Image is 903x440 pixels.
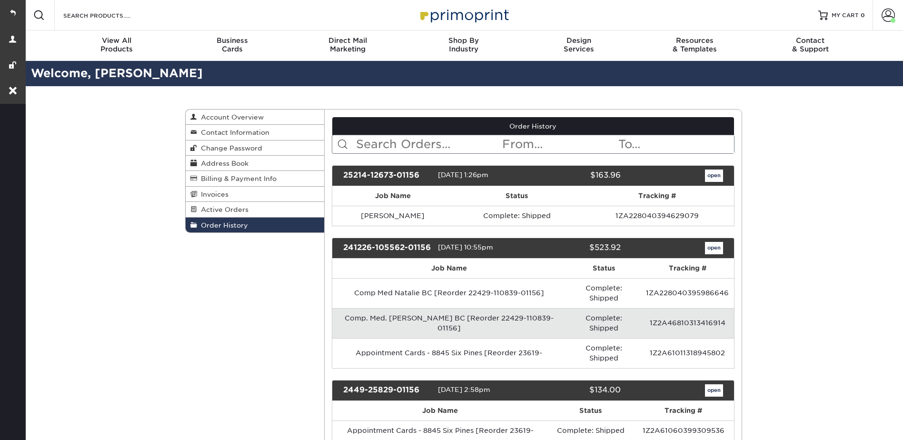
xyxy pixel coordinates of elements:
a: Address Book [186,156,325,171]
td: [PERSON_NAME] [332,206,453,226]
a: Change Password [186,140,325,156]
span: Contact [753,36,868,45]
a: Active Orders [186,202,325,217]
span: Account Overview [197,113,264,121]
span: Design [521,36,637,45]
div: Services [521,36,637,53]
th: Job Name [332,186,453,206]
span: Business [174,36,290,45]
a: Shop ByIndustry [406,30,521,61]
a: DesignServices [521,30,637,61]
td: Appointment Cards - 8845 Six Pines [Reorder 23619- [332,338,566,368]
a: View AllProducts [59,30,175,61]
td: Complete: Shipped [453,206,580,226]
div: Products [59,36,175,53]
a: open [705,384,723,397]
th: Job Name [332,259,566,278]
div: & Support [753,36,868,53]
span: Shop By [406,36,521,45]
div: $163.96 [526,170,628,182]
h2: Welcome, [PERSON_NAME] [24,65,903,82]
img: Primoprint [416,5,511,25]
th: Status [453,186,580,206]
div: & Templates [637,36,753,53]
th: Tracking # [581,186,734,206]
span: Order History [197,221,248,229]
a: Invoices [186,187,325,202]
th: Tracking # [641,259,734,278]
input: From... [501,135,617,153]
a: Order History [332,117,734,135]
td: Comp Med Natalie BC [Reorder 22429-110839-01156] [332,278,566,308]
td: 1ZA228040395986646 [641,278,734,308]
span: [DATE] 1:26pm [438,171,488,179]
div: 25214-12673-01156 [336,170,438,182]
span: Active Orders [197,206,248,213]
td: Comp. Med. [PERSON_NAME] BC [Reorder 22429-110839-01156] [332,308,566,338]
span: Address Book [197,160,248,167]
a: Order History [186,218,325,232]
a: Billing & Payment Info [186,171,325,186]
span: Direct Mail [290,36,406,45]
td: 1Z2A61011318945802 [641,338,734,368]
span: [DATE] 10:55pm [438,243,493,251]
span: Change Password [197,144,262,152]
a: Account Overview [186,110,325,125]
input: SEARCH PRODUCTS..... [62,10,155,21]
a: BusinessCards [174,30,290,61]
a: Contact Information [186,125,325,140]
div: Cards [174,36,290,53]
td: Complete: Shipped [566,338,642,368]
a: open [705,242,723,254]
th: Status [548,401,633,420]
span: Billing & Payment Info [197,175,277,182]
td: Complete: Shipped [566,278,642,308]
span: Resources [637,36,753,45]
div: 241226-105562-01156 [336,242,438,254]
td: 1ZA228040394629079 [581,206,734,226]
a: open [705,170,723,182]
div: Marketing [290,36,406,53]
span: Contact Information [197,129,269,136]
span: MY CART [832,11,859,20]
th: Job Name [332,401,548,420]
td: 1Z2A46810313416914 [641,308,734,338]
input: To... [617,135,734,153]
a: Contact& Support [753,30,868,61]
a: Resources& Templates [637,30,753,61]
span: Invoices [197,190,228,198]
div: $523.92 [526,242,628,254]
span: View All [59,36,175,45]
th: Status [566,259,642,278]
div: $134.00 [526,384,628,397]
span: [DATE] 2:58pm [438,386,490,393]
div: Industry [406,36,521,53]
div: 2449-25829-01156 [336,384,438,397]
span: 0 [861,12,865,19]
a: Direct MailMarketing [290,30,406,61]
input: Search Orders... [355,135,501,153]
td: Complete: Shipped [566,308,642,338]
th: Tracking # [633,401,734,420]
